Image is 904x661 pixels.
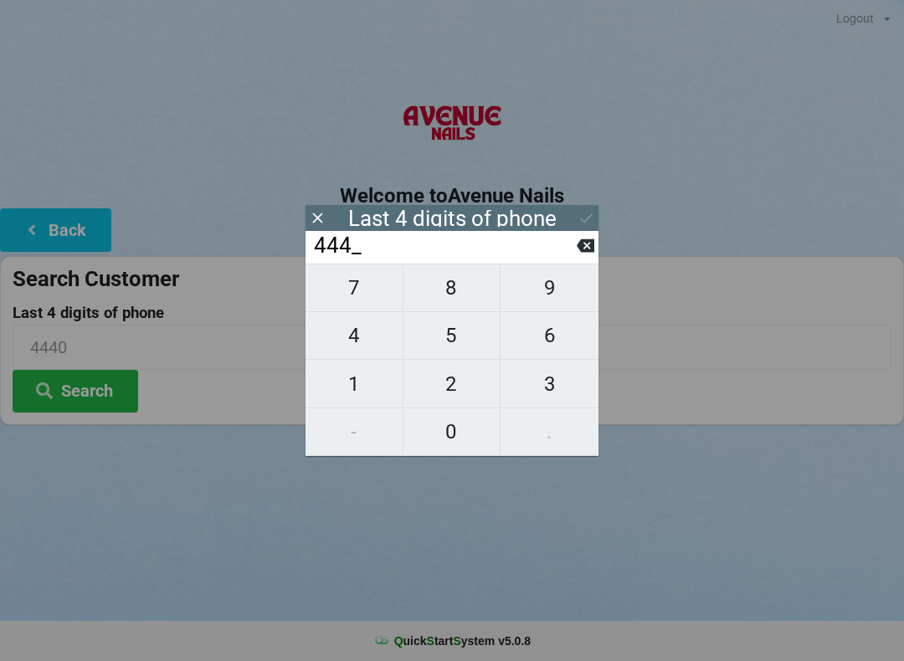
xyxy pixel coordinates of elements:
[501,264,598,312] button: 9
[306,312,403,360] button: 4
[306,360,403,407] button: 1
[403,264,501,312] button: 8
[403,312,501,360] button: 5
[306,264,403,312] button: 7
[306,270,403,305] span: 7
[501,318,598,353] span: 6
[501,366,598,402] span: 3
[403,360,501,407] button: 2
[403,414,501,449] span: 0
[501,360,598,407] button: 3
[348,210,557,227] div: Last 4 digits of phone
[403,408,501,456] button: 0
[403,270,501,305] span: 8
[501,312,598,360] button: 6
[403,366,501,402] span: 2
[403,318,501,353] span: 5
[306,318,403,353] span: 4
[501,270,598,305] span: 9
[306,366,403,402] span: 1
